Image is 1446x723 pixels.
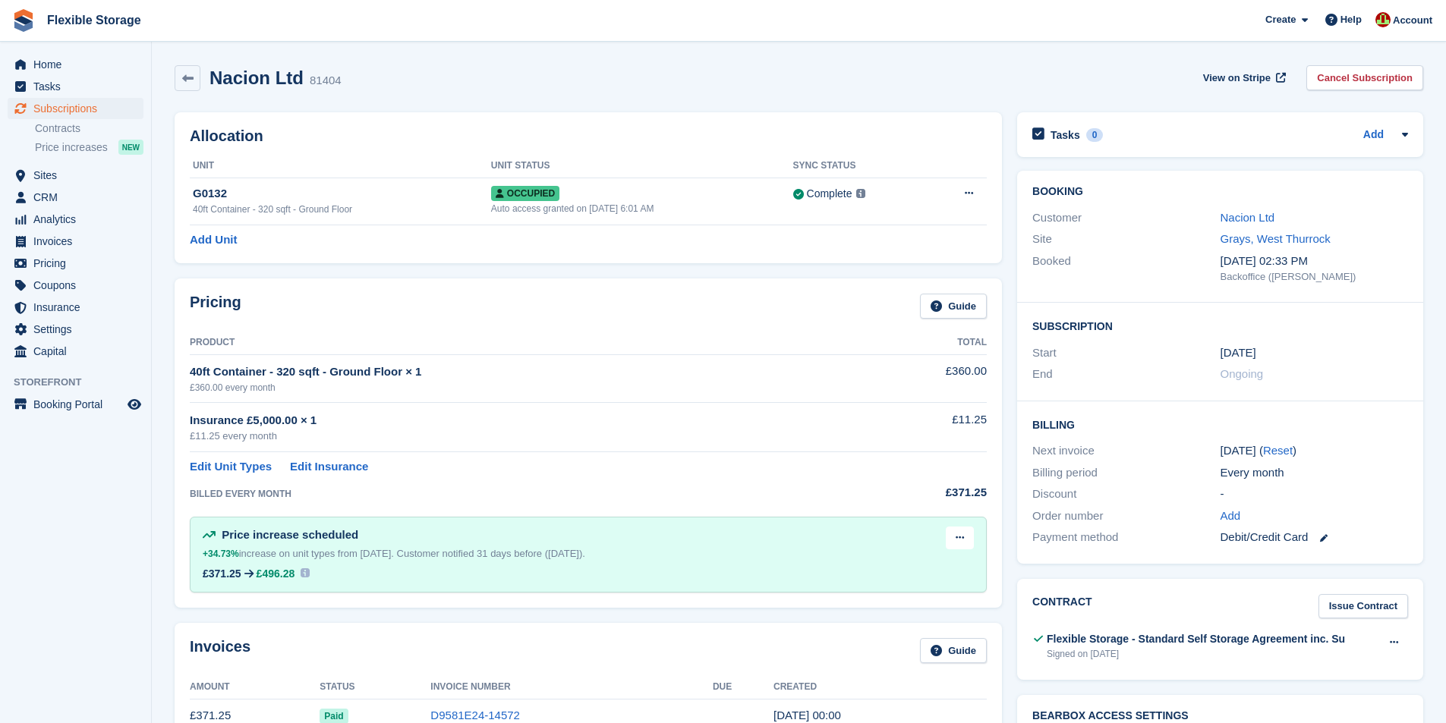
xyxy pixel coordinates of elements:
[1221,464,1408,482] div: Every month
[193,185,491,203] div: G0132
[1032,442,1220,460] div: Next invoice
[713,675,773,699] th: Due
[1032,186,1408,198] h2: Booking
[920,638,987,663] a: Guide
[190,294,241,319] h2: Pricing
[8,297,143,318] a: menu
[867,354,987,402] td: £360.00
[1221,232,1331,245] a: Grays, West Thurrock
[867,331,987,355] th: Total
[33,165,124,186] span: Sites
[190,231,237,249] a: Add Unit
[1197,65,1289,90] a: View on Stripe
[1393,13,1432,28] span: Account
[920,294,987,319] a: Guide
[1032,209,1220,227] div: Customer
[35,121,143,136] a: Contracts
[193,203,491,216] div: 40ft Container - 320 sqft - Ground Floor
[190,487,867,501] div: BILLED EVERY MONTH
[430,709,520,721] a: D9581E24-14572
[190,458,272,476] a: Edit Unit Types
[1086,128,1104,142] div: 0
[8,253,143,274] a: menu
[33,54,124,75] span: Home
[41,8,147,33] a: Flexible Storage
[1032,253,1220,284] div: Booked
[8,341,143,362] a: menu
[1375,12,1391,27] img: David Jones
[8,275,143,296] a: menu
[1221,253,1408,270] div: [DATE] 02:33 PM
[8,231,143,252] a: menu
[793,154,928,178] th: Sync Status
[118,140,143,155] div: NEW
[33,275,124,296] span: Coupons
[1032,508,1220,525] div: Order number
[33,394,124,415] span: Booking Portal
[33,297,124,318] span: Insurance
[33,231,124,252] span: Invoices
[33,319,124,340] span: Settings
[203,548,394,559] span: increase on unit types from [DATE].
[301,568,310,577] img: icon-info-931a05b42745ab749e9cb3f8fd5492de83d1ef71f8849c2817883450ef4d471b.svg
[1032,464,1220,482] div: Billing period
[35,139,143,156] a: Price increases NEW
[1363,127,1384,144] a: Add
[190,675,320,699] th: Amount
[1221,269,1408,284] div: Backoffice ([PERSON_NAME])
[8,165,143,186] a: menu
[190,412,867,429] div: Insurance £5,000.00 × 1
[14,375,151,390] span: Storefront
[1221,529,1408,546] div: Debit/Credit Card
[320,675,430,699] th: Status
[8,54,143,75] a: menu
[8,98,143,119] a: menu
[1221,211,1275,224] a: Nacion Ltd
[1263,444,1293,457] a: Reset
[8,76,143,97] a: menu
[1032,318,1408,333] h2: Subscription
[1032,231,1220,248] div: Site
[125,395,143,413] a: Preview store
[12,9,35,32] img: stora-icon-8386f47178a22dfd0bd8f6a31ec36ba5ce8667c1dd55bd0f319d3a0aa187defe.svg
[397,548,585,559] span: Customer notified 31 days before ([DATE]).
[1032,529,1220,546] div: Payment method
[257,567,295,580] span: £496.28
[491,186,559,201] span: Occupied
[1032,594,1092,619] h2: Contract
[8,187,143,208] a: menu
[430,675,713,699] th: Invoice Number
[491,154,793,178] th: Unit Status
[1221,344,1256,362] time: 2025-04-10 23:00:00 UTC
[190,154,491,178] th: Unit
[807,186,852,202] div: Complete
[773,709,841,721] time: 2025-08-10 23:00:36 UTC
[35,140,108,155] span: Price increases
[867,403,987,452] td: £11.25
[310,72,342,90] div: 81404
[203,567,241,580] div: £371.25
[1221,442,1408,460] div: [DATE] ( )
[33,341,124,362] span: Capital
[8,209,143,230] a: menu
[1221,508,1241,525] a: Add
[33,253,124,274] span: Pricing
[867,484,987,501] div: £371.25
[1340,12,1362,27] span: Help
[1265,12,1296,27] span: Create
[1032,344,1220,362] div: Start
[190,331,867,355] th: Product
[190,381,867,395] div: £360.00 every month
[8,394,143,415] a: menu
[33,76,124,97] span: Tasks
[33,98,124,119] span: Subscriptions
[1051,128,1080,142] h2: Tasks
[209,68,304,88] h2: Nacion Ltd
[33,209,124,230] span: Analytics
[1032,486,1220,503] div: Discount
[856,189,865,198] img: icon-info-grey-7440780725fd019a000dd9b08b2336e03edf1995a4989e88bcd33f0948082b44.svg
[1032,417,1408,432] h2: Billing
[8,319,143,340] a: menu
[1032,366,1220,383] div: End
[1221,486,1408,503] div: -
